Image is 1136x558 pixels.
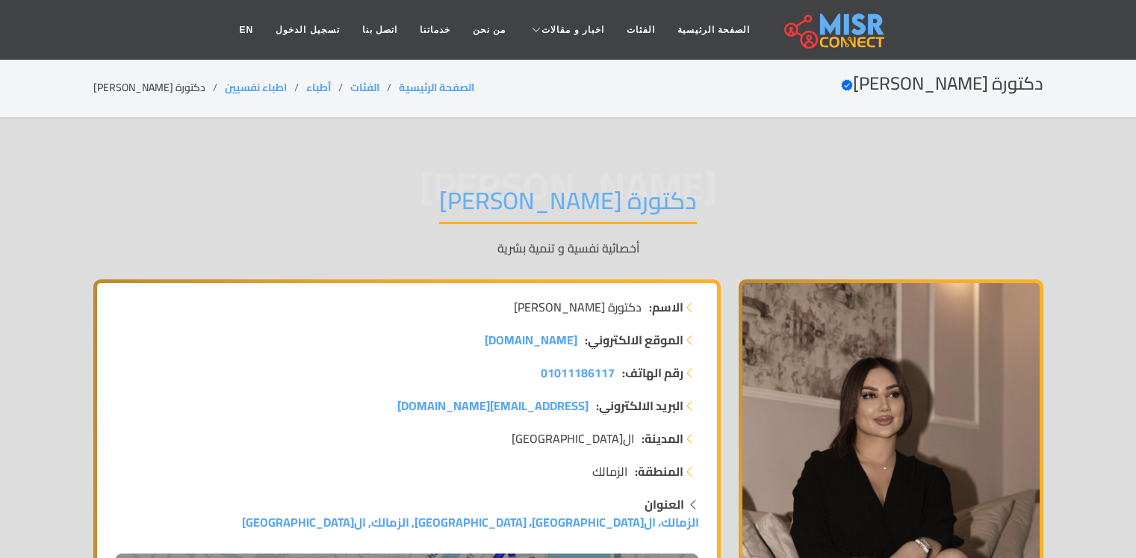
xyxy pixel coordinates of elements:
[541,23,604,37] span: اخبار و مقالات
[635,462,683,480] strong: المنطقة:
[225,78,287,97] a: اطباء نفسيين
[841,73,1043,95] h2: دكتورة [PERSON_NAME]
[264,16,350,44] a: تسجيل الدخول
[622,364,683,382] strong: رقم الهاتف:
[93,239,1043,257] p: أخصائية نفسية و تنمية بشرية
[841,79,853,91] svg: Verified account
[541,364,615,382] a: 01011186117
[229,16,265,44] a: EN
[517,16,615,44] a: اخبار و مقالات
[585,331,683,349] strong: الموقع الالكتروني:
[596,397,683,415] strong: البريد الالكتروني:
[645,493,684,515] strong: العنوان
[615,16,666,44] a: الفئات
[649,298,683,316] strong: الاسم:
[397,397,589,415] a: [EMAIL_ADDRESS][DOMAIN_NAME]
[541,362,615,384] span: 01011186117
[462,16,517,44] a: من نحن
[514,298,642,316] span: دكتورة [PERSON_NAME]
[93,80,225,96] li: دكتورة [PERSON_NAME]
[485,329,577,351] span: [DOMAIN_NAME]
[306,78,331,97] a: أطباء
[409,16,462,44] a: خدماتنا
[485,331,577,349] a: [DOMAIN_NAME]
[350,78,379,97] a: الفئات
[512,430,634,447] span: ال[GEOGRAPHIC_DATA]
[397,394,589,417] span: [EMAIL_ADDRESS][DOMAIN_NAME]
[642,430,683,447] strong: المدينة:
[592,462,627,480] span: الزمالك
[399,78,474,97] a: الصفحة الرئيسية
[666,16,761,44] a: الصفحة الرئيسية
[439,186,697,224] h1: دكتورة [PERSON_NAME]
[784,11,884,49] img: main.misr_connect
[351,16,409,44] a: اتصل بنا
